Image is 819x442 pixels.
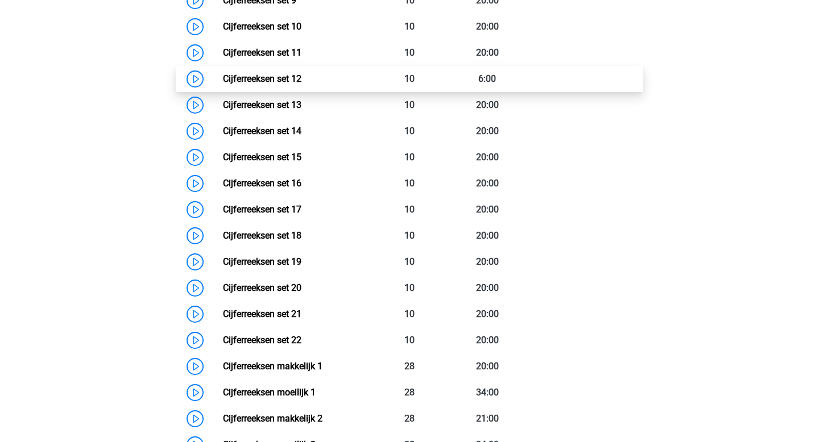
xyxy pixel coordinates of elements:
[223,335,301,345] a: Cijferreeksen set 22
[223,282,301,293] a: Cijferreeksen set 20
[223,126,301,136] a: Cijferreeksen set 14
[223,230,301,241] a: Cijferreeksen set 18
[223,413,322,424] a: Cijferreeksen makkelijk 2
[223,47,301,58] a: Cijferreeksen set 11
[223,178,301,189] a: Cijferreeksen set 16
[223,204,301,215] a: Cijferreeksen set 17
[223,21,301,32] a: Cijferreeksen set 10
[223,99,301,110] a: Cijferreeksen set 13
[223,308,301,319] a: Cijferreeksen set 21
[223,387,316,398] a: Cijferreeksen moeilijk 1
[223,73,301,84] a: Cijferreeksen set 12
[223,256,301,267] a: Cijferreeksen set 19
[223,152,301,162] a: Cijferreeksen set 15
[223,361,322,372] a: Cijferreeksen makkelijk 1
